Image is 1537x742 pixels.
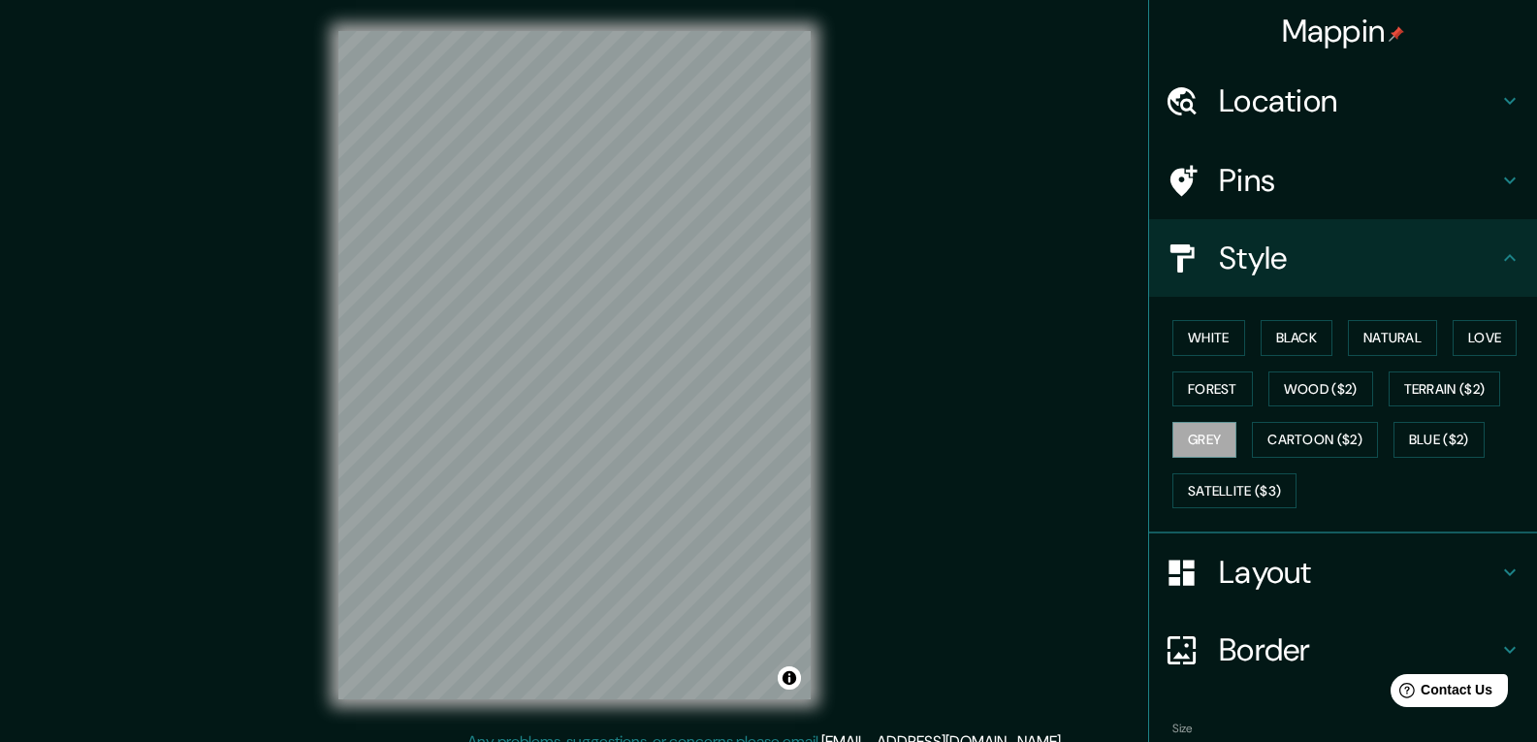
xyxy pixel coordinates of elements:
button: Cartoon ($2) [1252,422,1378,458]
button: Toggle attribution [778,666,801,690]
button: Forest [1172,371,1253,407]
div: Location [1149,62,1537,140]
div: Layout [1149,533,1537,611]
div: Style [1149,219,1537,297]
button: Natural [1348,320,1437,356]
h4: Pins [1219,161,1498,200]
button: Black [1261,320,1333,356]
button: Satellite ($3) [1172,473,1297,509]
button: Blue ($2) [1393,422,1485,458]
div: Border [1149,611,1537,689]
img: pin-icon.png [1389,26,1404,42]
h4: Layout [1219,553,1498,592]
h4: Style [1219,239,1498,277]
h4: Location [1219,81,1498,120]
button: Terrain ($2) [1389,371,1501,407]
h4: Mappin [1282,12,1405,50]
button: White [1172,320,1245,356]
button: Love [1453,320,1517,356]
h4: Border [1219,630,1498,669]
iframe: Help widget launcher [1364,666,1516,721]
label: Size [1172,721,1193,737]
div: Pins [1149,142,1537,219]
button: Grey [1172,422,1236,458]
button: Wood ($2) [1268,371,1373,407]
canvas: Map [338,31,811,699]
